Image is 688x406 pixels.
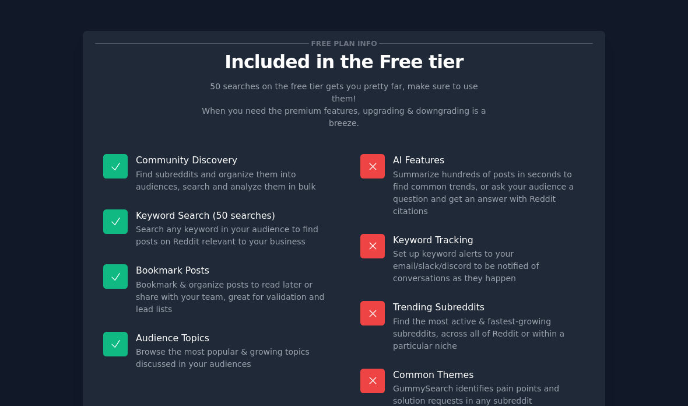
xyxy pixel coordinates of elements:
[393,369,585,381] p: Common Themes
[95,52,593,72] p: Included in the Free tier
[136,332,328,344] p: Audience Topics
[136,346,328,370] dd: Browse the most popular & growing topics discussed in your audiences
[136,279,328,316] dd: Bookmark & organize posts to read later or share with your team, great for validation and lead lists
[197,80,491,129] p: 50 searches on the free tier gets you pretty far, make sure to use them! When you need the premiu...
[136,154,328,166] p: Community Discovery
[136,223,328,248] dd: Search any keyword in your audience to find posts on Reddit relevant to your business
[393,301,585,313] p: Trending Subreddits
[136,209,328,222] p: Keyword Search (50 searches)
[393,248,585,285] dd: Set up keyword alerts to your email/slack/discord to be notified of conversations as they happen
[393,154,585,166] p: AI Features
[136,169,328,193] dd: Find subreddits and organize them into audiences, search and analyze them in bulk
[393,169,585,218] dd: Summarize hundreds of posts in seconds to find common trends, or ask your audience a question and...
[393,316,585,352] dd: Find the most active & fastest-growing subreddits, across all of Reddit or within a particular niche
[136,264,328,276] p: Bookmark Posts
[309,37,379,50] span: Free plan info
[393,234,585,246] p: Keyword Tracking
